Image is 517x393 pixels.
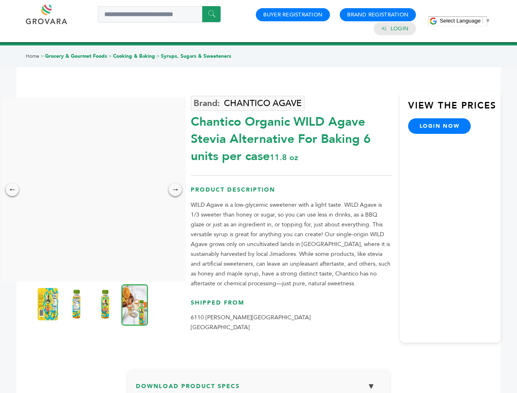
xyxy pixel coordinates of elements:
img: Chantico Organic WILD Agave - Stevia Alternative For Baking 6 units per case 11.8 oz Product Label [38,288,58,321]
a: Select Language​ [440,18,490,24]
a: login now [408,118,471,134]
img: Chantico Organic WILD Agave - Stevia Alternative For Baking 6 units per case 11.8 oz [122,284,148,325]
input: Search a product or brand... [98,6,221,23]
a: Buyer Registration [263,11,323,18]
a: Grocery & Gourmet Foods [45,53,107,59]
span: > [108,53,112,59]
h3: View the Prices [408,99,501,118]
a: Brand Registration [347,11,409,18]
img: Chantico Organic WILD Agave - Stevia Alternative For Baking 6 units per case 11.8 oz [95,288,115,321]
h3: Product Description [191,186,392,200]
span: 11.8 oz [270,152,298,163]
a: Home [26,53,39,59]
span: > [41,53,44,59]
div: → [169,183,182,196]
span: ▼ [485,18,490,24]
span: Select Language [440,18,481,24]
a: Syrups, Sugars & Sweeteners [161,53,231,59]
div: Chantico Organic WILD Agave Stevia Alternative For Baking 6 units per case [191,109,392,165]
p: 6110 [PERSON_NAME][GEOGRAPHIC_DATA] [GEOGRAPHIC_DATA] [191,313,392,332]
span: > [156,53,160,59]
h3: Shipped From [191,299,392,313]
a: Login [391,25,409,32]
a: Cooking & Baking [113,53,155,59]
p: WILD Agave is a low-glycemic sweetener with a light taste. WILD Agave is 1/3 sweeter than honey o... [191,200,392,289]
img: Chantico Organic WILD Agave - Stevia Alternative For Baking 6 units per case 11.8 oz Nutrition Info [66,288,87,321]
span: ​ [483,18,483,24]
a: CHANTICO AGAVE [191,96,305,111]
div: ← [6,183,19,196]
